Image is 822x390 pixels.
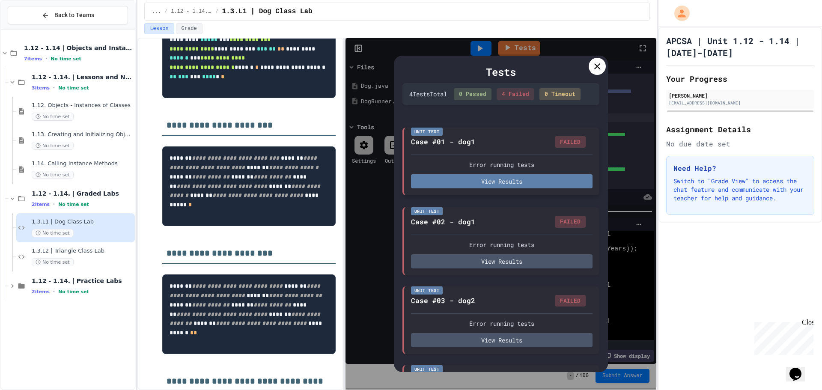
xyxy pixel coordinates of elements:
[673,163,807,173] h3: Need Help?
[555,216,586,228] div: FAILED
[53,84,55,91] span: •
[669,100,812,106] div: [EMAIL_ADDRESS][DOMAIN_NAME]
[32,102,133,109] span: 1.12. Objects - Instances of Classes
[51,56,81,62] span: No time set
[8,6,128,24] button: Back to Teams
[666,123,814,135] h2: Assignment Details
[539,88,581,100] div: 0 Timeout
[58,202,89,207] span: No time set
[666,35,814,59] h1: APCSA | Unit 1.12 - 1.14 | [DATE]-[DATE]
[409,89,447,98] div: 4 Test s Total
[497,88,534,100] div: 4 Failed
[411,295,475,306] div: Case #03 - dog2
[54,11,94,20] span: Back to Teams
[411,137,475,147] div: Case #01 - dog1
[24,56,42,62] span: 7 items
[222,6,312,17] span: 1.3.L1 | Dog Class Lab
[666,73,814,85] h2: Your Progress
[751,319,813,355] iframe: chat widget
[58,289,89,295] span: No time set
[164,8,167,15] span: /
[32,190,133,197] span: 1.12 - 1.14. | Graded Labs
[32,229,74,237] span: No time set
[3,3,59,54] div: Chat with us now!Close
[454,88,491,100] div: 0 Passed
[411,128,443,136] div: Unit Test
[411,333,593,347] button: View Results
[171,8,212,15] span: 1.12 - 1.14. | Graded Labs
[666,139,814,149] div: No due date set
[32,73,133,81] span: 1.12 - 1.14. | Lessons and Notes
[215,8,218,15] span: /
[32,113,74,121] span: No time set
[665,3,692,23] div: My Account
[555,295,586,307] div: FAILED
[411,217,475,227] div: Case #02 - dog1
[144,23,174,34] button: Lesson
[32,202,50,207] span: 2 items
[32,142,74,150] span: No time set
[402,64,599,80] div: Tests
[45,55,47,62] span: •
[58,85,89,91] span: No time set
[32,171,74,179] span: No time set
[669,92,812,99] div: [PERSON_NAME]
[411,240,593,249] div: Error running tests
[411,174,593,188] button: View Results
[673,177,807,202] p: Switch to "Grade View" to access the chat feature and communicate with your teacher for help and ...
[32,160,133,167] span: 1.14. Calling Instance Methods
[53,288,55,295] span: •
[24,44,133,52] span: 1.12 - 1.14 | Objects and Instances of Classes
[32,131,133,138] span: 1.13. Creating and Initializing Objects: Constructors
[32,289,50,295] span: 2 items
[411,207,443,215] div: Unit Test
[786,356,813,381] iframe: chat widget
[176,23,203,34] button: Grade
[152,8,161,15] span: ...
[32,218,133,226] span: 1.3.L1 | Dog Class Lab
[32,85,50,91] span: 3 items
[555,136,586,148] div: FAILED
[411,286,443,295] div: Unit Test
[411,160,593,169] div: Error running tests
[53,201,55,208] span: •
[32,277,133,285] span: 1.12 - 1.14. | Practice Labs
[411,319,593,328] div: Error running tests
[32,247,133,255] span: 1.3.L2 | Triangle Class Lab
[411,254,593,268] button: View Results
[32,258,74,266] span: No time set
